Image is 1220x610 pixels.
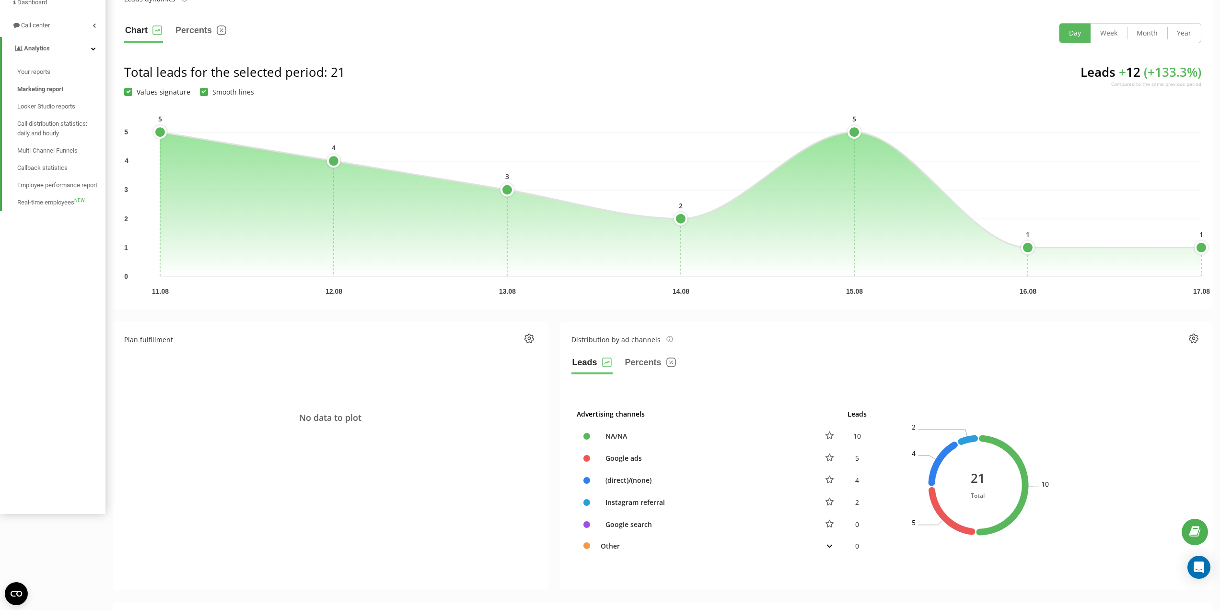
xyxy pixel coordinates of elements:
[571,403,842,425] th: Advertising channels
[842,425,872,447] td: 10
[124,215,128,223] text: 2
[852,114,856,123] text: 5
[601,475,812,485] div: (direct)/(none)
[17,67,50,77] span: Your reports
[1193,287,1210,295] text: 17.08
[1199,230,1203,239] text: 1
[1041,479,1048,489] text: 10
[1187,556,1210,579] div: Open Intercom Messenger
[571,335,673,345] div: Distribution by ad channels
[842,447,872,469] td: 5
[17,194,105,211] a: Real-time employeesNEW
[971,490,985,500] div: Total
[1091,24,1127,43] button: Week
[673,287,689,295] text: 14.08
[17,102,75,111] span: Looker Studio reports
[17,115,105,142] a: Call distribution statistics: daily and hourly
[17,84,63,94] span: Marketing report
[571,355,613,374] button: Leads
[124,63,345,81] div: Total leads for the selected period : 21
[5,582,28,605] button: Open CMP widget
[17,159,105,177] a: Callback statistics
[595,536,817,556] td: Other
[1020,287,1036,295] text: 16.08
[17,63,105,81] a: Your reports
[846,287,863,295] text: 15.08
[1127,24,1167,43] button: Month
[17,177,105,194] a: Employee performance report
[842,514,872,536] td: 0
[124,23,163,43] button: Chart
[912,422,916,431] text: 2
[124,128,128,136] text: 5
[124,355,537,480] div: No data to plot
[158,114,162,123] text: 5
[842,469,872,491] td: 4
[21,22,50,29] span: Call center
[17,142,105,159] a: Multi-Channel Funnels
[124,88,190,96] label: Values signature
[601,519,812,529] div: Google search
[125,157,128,165] text: 4
[912,517,916,526] text: 5
[174,23,227,43] button: Percents
[17,180,97,190] span: Employee performance report
[499,287,516,295] text: 13.08
[1119,63,1126,81] span: +
[124,273,128,280] text: 0
[1081,63,1201,96] div: Leads 12
[1167,24,1201,43] button: Year
[1059,24,1091,43] button: Day
[842,491,872,514] td: 2
[200,88,254,96] label: Smooth lines
[152,287,169,295] text: 11.08
[1081,81,1201,87] div: Compared to the same previous period
[505,172,509,181] text: 3
[2,37,105,60] a: Analytics
[17,98,105,115] a: Looker Studio reports
[679,201,683,210] text: 2
[912,448,916,457] text: 4
[17,119,101,138] span: Call distribution statistics: daily and hourly
[1144,63,1201,81] span: ( + 133.3 %)
[17,146,78,155] span: Multi-Channel Funnels
[1026,230,1030,239] text: 1
[325,287,342,295] text: 12.08
[124,244,128,251] text: 1
[624,355,677,374] button: Percents
[601,431,812,441] div: NA/NA
[124,335,173,345] div: Plan fulfillment
[601,453,812,463] div: Google ads
[17,163,68,173] span: Callback statistics
[17,81,105,98] a: Marketing report
[24,45,50,52] span: Analytics
[332,143,336,152] text: 4
[971,469,985,486] div: 21
[17,198,74,207] span: Real-time employees
[842,403,872,425] th: Leads
[842,536,872,556] td: 0
[601,497,812,507] div: Instagram referral
[124,186,128,193] text: 3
